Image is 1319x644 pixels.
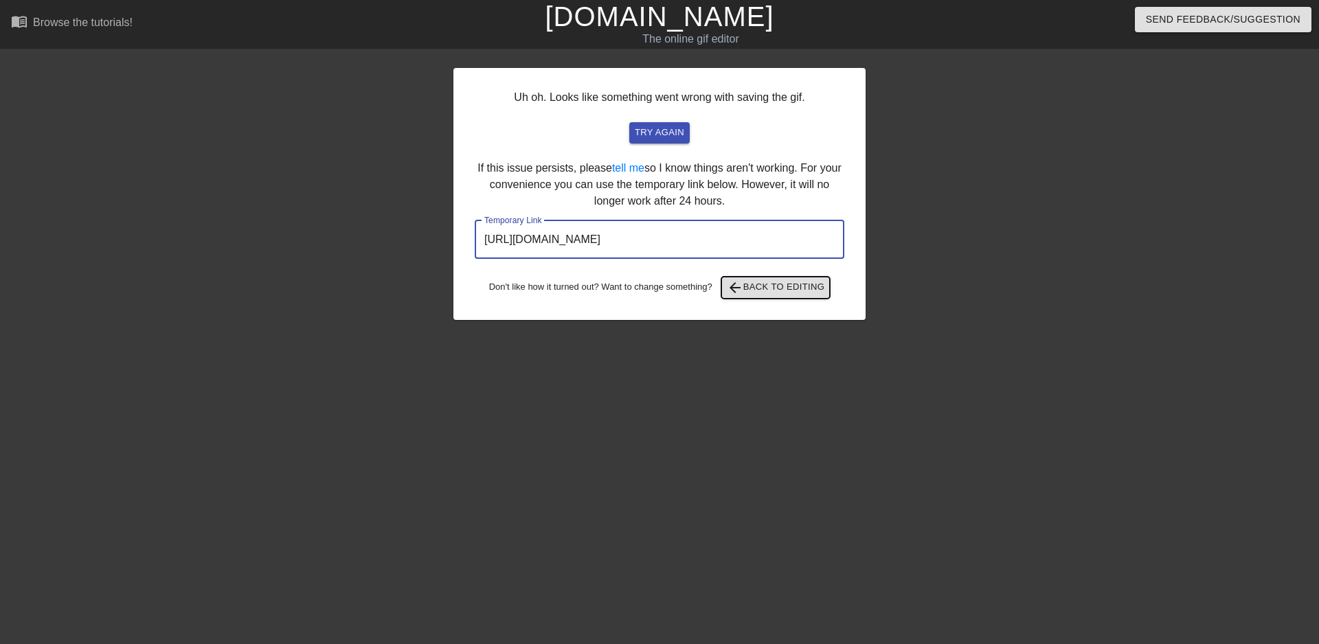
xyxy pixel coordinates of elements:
[612,162,644,174] a: tell me
[475,277,844,299] div: Don't like how it turned out? Want to change something?
[1135,7,1311,32] button: Send Feedback/Suggestion
[11,13,27,30] span: menu_book
[475,220,844,259] input: bare
[447,31,935,47] div: The online gif editor
[11,13,133,34] a: Browse the tutorials!
[1146,11,1300,28] span: Send Feedback/Suggestion
[545,1,774,32] a: [DOMAIN_NAME]
[727,279,743,296] span: arrow_back
[629,122,690,143] button: try again
[727,279,825,296] span: Back to Editing
[453,68,866,320] div: Uh oh. Looks like something went wrong with saving the gif. If this issue persists, please so I k...
[635,125,684,141] span: try again
[721,277,831,299] button: Back to Editing
[33,16,133,28] div: Browse the tutorials!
